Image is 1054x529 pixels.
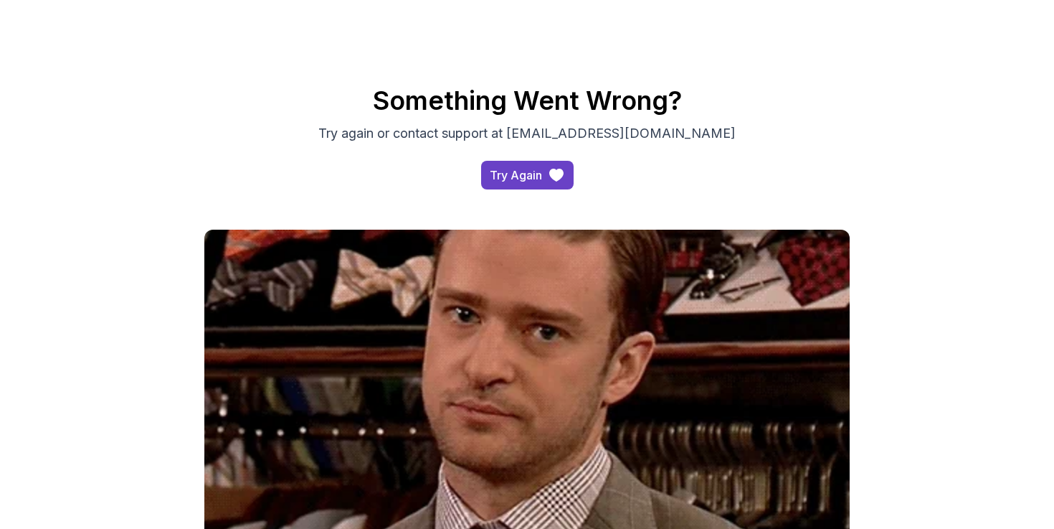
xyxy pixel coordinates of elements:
div: Try Again [490,167,542,184]
a: access-dashboard [481,161,574,189]
p: Try again or contact support at [EMAIL_ADDRESS][DOMAIN_NAME] [286,123,768,144]
h2: Something Went Wrong? [25,86,1029,115]
button: Try Again [481,161,574,189]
